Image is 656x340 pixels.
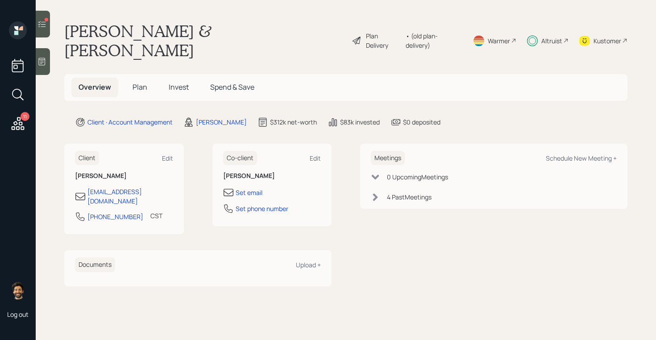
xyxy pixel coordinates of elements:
[296,261,321,269] div: Upload +
[87,212,143,221] div: [PHONE_NUMBER]
[64,21,345,60] h1: [PERSON_NAME] & [PERSON_NAME]
[223,151,257,166] h6: Co-client
[366,31,401,50] div: Plan Delivery
[169,82,189,92] span: Invest
[75,151,99,166] h6: Client
[223,172,321,180] h6: [PERSON_NAME]
[403,117,440,127] div: $0 deposited
[210,82,254,92] span: Spend & Save
[9,282,27,299] img: eric-schwartz-headshot.png
[87,117,173,127] div: Client · Account Management
[546,154,617,162] div: Schedule New Meeting +
[133,82,147,92] span: Plan
[236,204,288,213] div: Set phone number
[387,172,448,182] div: 0 Upcoming Meeting s
[75,257,115,272] h6: Documents
[87,187,173,206] div: [EMAIL_ADDRESS][DOMAIN_NAME]
[75,172,173,180] h6: [PERSON_NAME]
[21,112,29,121] div: 11
[7,310,29,319] div: Log out
[79,82,111,92] span: Overview
[150,211,162,220] div: CST
[387,192,432,202] div: 4 Past Meeting s
[340,117,380,127] div: $83k invested
[488,36,510,46] div: Warmer
[270,117,317,127] div: $312k net-worth
[541,36,562,46] div: Altruist
[310,154,321,162] div: Edit
[406,31,462,50] div: • (old plan-delivery)
[371,151,405,166] h6: Meetings
[594,36,621,46] div: Kustomer
[162,154,173,162] div: Edit
[196,117,247,127] div: [PERSON_NAME]
[236,188,262,197] div: Set email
